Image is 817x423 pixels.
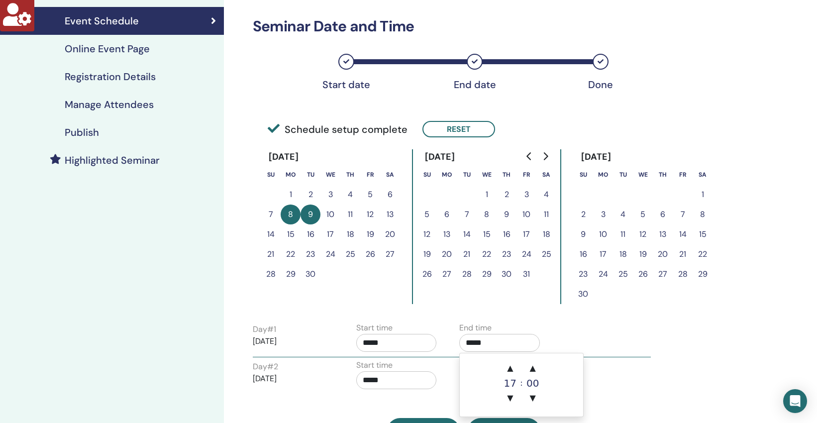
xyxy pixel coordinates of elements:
button: 21 [457,244,477,264]
span: ▼ [500,388,520,408]
button: Reset [422,121,495,137]
button: 28 [457,264,477,284]
button: 23 [497,244,516,264]
button: 24 [593,264,613,284]
button: 26 [417,264,437,284]
button: 30 [573,284,593,304]
button: 17 [516,224,536,244]
div: [DATE] [417,149,463,165]
button: 19 [360,224,380,244]
button: 5 [360,185,380,205]
th: Friday [673,165,693,185]
button: 18 [613,244,633,264]
button: 14 [457,224,477,244]
th: Thursday [340,165,360,185]
button: 16 [301,224,320,244]
button: 27 [437,264,457,284]
button: 29 [281,264,301,284]
button: 9 [497,205,516,224]
button: 7 [261,205,281,224]
h4: Highlighted Seminar [65,154,160,166]
button: 25 [536,244,556,264]
th: Thursday [653,165,673,185]
button: 30 [497,264,516,284]
button: 15 [477,224,497,244]
button: 9 [573,224,593,244]
button: 8 [477,205,497,224]
button: 22 [477,244,497,264]
button: 8 [281,205,301,224]
div: : [520,358,522,408]
button: 27 [653,264,673,284]
button: 14 [673,224,693,244]
button: 15 [281,224,301,244]
th: Thursday [497,165,516,185]
button: 25 [613,264,633,284]
th: Tuesday [457,165,477,185]
th: Friday [360,165,380,185]
button: 23 [301,244,320,264]
button: 2 [301,185,320,205]
div: [DATE] [261,149,307,165]
button: 23 [573,264,593,284]
button: 24 [516,244,536,264]
button: 26 [360,244,380,264]
button: 12 [360,205,380,224]
span: Schedule setup complete [268,122,408,137]
h4: Registration Details [65,71,156,83]
button: 1 [693,185,713,205]
label: End time [459,322,492,334]
button: 11 [340,205,360,224]
button: 22 [281,244,301,264]
button: 1 [281,185,301,205]
h4: Event Schedule [65,15,139,27]
h4: Manage Attendees [65,99,154,110]
h4: Online Event Page [65,43,150,55]
h3: Seminar Date and Time [247,17,681,35]
button: 4 [340,185,360,205]
button: 15 [693,224,713,244]
button: 28 [673,264,693,284]
th: Wednesday [320,165,340,185]
button: 5 [633,205,653,224]
button: 16 [497,224,516,244]
button: 7 [457,205,477,224]
button: Go to previous month [521,146,537,166]
button: 21 [261,244,281,264]
button: 2 [573,205,593,224]
button: 30 [301,264,320,284]
th: Saturday [380,165,400,185]
th: Saturday [693,165,713,185]
button: 3 [593,205,613,224]
button: 10 [516,205,536,224]
button: 28 [261,264,281,284]
div: Done [576,79,625,91]
button: 22 [693,244,713,264]
button: 19 [417,244,437,264]
p: [DATE] [253,373,333,385]
th: Sunday [417,165,437,185]
button: 1 [477,185,497,205]
button: 5 [417,205,437,224]
span: ▼ [523,388,543,408]
button: 13 [653,224,673,244]
div: [DATE] [573,149,619,165]
button: 20 [653,244,673,264]
button: 14 [261,224,281,244]
button: 4 [536,185,556,205]
label: Day # 1 [253,323,276,335]
button: 11 [536,205,556,224]
th: Sunday [261,165,281,185]
button: 11 [613,224,633,244]
button: 29 [477,264,497,284]
button: 19 [633,244,653,264]
button: 18 [536,224,556,244]
button: 6 [437,205,457,224]
label: Day # 2 [253,361,278,373]
button: 27 [380,244,400,264]
button: 6 [653,205,673,224]
button: Go to next month [537,146,553,166]
th: Tuesday [613,165,633,185]
button: 12 [417,224,437,244]
button: 4 [613,205,633,224]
